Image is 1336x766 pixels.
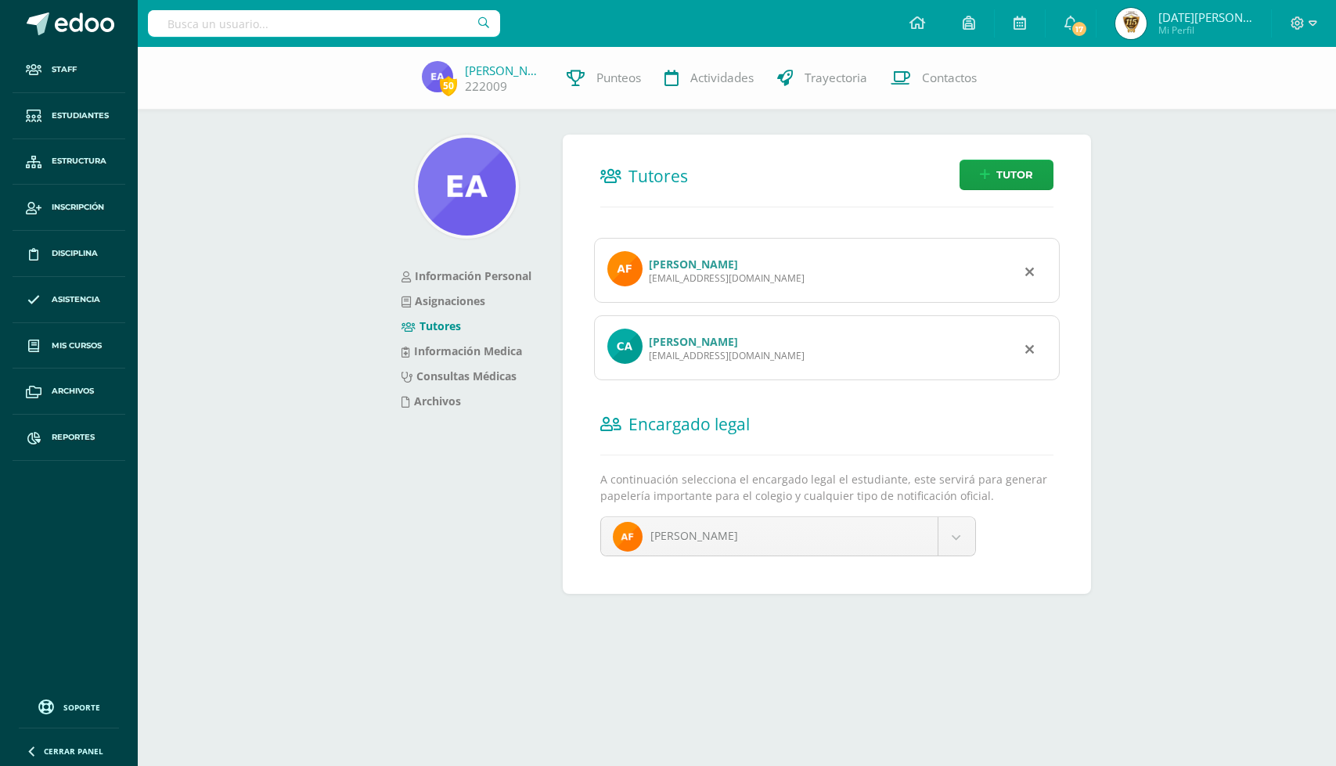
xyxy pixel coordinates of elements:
[13,323,125,369] a: Mis cursos
[628,165,688,187] span: Tutores
[52,431,95,444] span: Reportes
[1025,261,1034,280] div: Remover
[52,63,77,76] span: Staff
[52,201,104,214] span: Inscripción
[996,160,1033,189] span: Tutor
[63,702,100,713] span: Soporte
[402,268,531,283] a: Información Personal
[1158,23,1252,37] span: Mi Perfil
[879,47,988,110] a: Contactos
[52,110,109,122] span: Estudiantes
[13,139,125,185] a: Estructura
[555,47,653,110] a: Punteos
[402,343,522,358] a: Información Medica
[649,272,805,285] div: [EMAIL_ADDRESS][DOMAIN_NAME]
[613,522,643,552] img: 30b4782d41eaa41cfc9cb2082c01a6d7.png
[402,293,485,308] a: Asignaciones
[596,70,641,86] span: Punteos
[465,63,543,78] a: [PERSON_NAME]
[402,369,517,383] a: Consultas Médicas
[44,746,103,757] span: Cerrar panel
[52,247,98,260] span: Disciplina
[52,385,94,397] span: Archivos
[52,340,102,352] span: Mis cursos
[601,517,975,556] a: [PERSON_NAME]
[13,369,125,415] a: Archivos
[653,47,765,110] a: Actividades
[960,160,1053,190] a: Tutor
[628,413,750,435] span: Encargado legal
[650,528,738,543] span: [PERSON_NAME]
[13,185,125,231] a: Inscripción
[418,138,516,236] img: 752ef3f4a0143623fe637caa12e65c84.png
[607,329,643,364] img: profile image
[1025,339,1034,358] div: Remover
[13,231,125,277] a: Disciplina
[649,257,738,272] a: [PERSON_NAME]
[13,415,125,461] a: Reportes
[765,47,879,110] a: Trayectoria
[13,47,125,93] a: Staff
[13,93,125,139] a: Estudiantes
[148,10,500,37] input: Busca un usuario...
[1115,8,1147,39] img: 02e49e701d288b5a97adce2ca45968cf.png
[1071,20,1088,38] span: 17
[1158,9,1252,25] span: [DATE][PERSON_NAME]
[402,394,461,408] a: Archivos
[52,293,100,306] span: Asistencia
[402,318,461,333] a: Tutores
[805,70,867,86] span: Trayectoria
[649,349,805,362] div: [EMAIL_ADDRESS][DOMAIN_NAME]
[607,251,643,286] img: profile image
[600,471,1053,504] p: A continuación selecciona el encargado legal el estudiante, este servirá para generar papelería i...
[465,78,507,95] a: 222009
[649,334,738,349] a: [PERSON_NAME]
[19,696,119,717] a: Soporte
[13,277,125,323] a: Asistencia
[922,70,977,86] span: Contactos
[440,76,457,95] span: 50
[52,155,106,167] span: Estructura
[690,70,754,86] span: Actividades
[422,61,453,92] img: 0c977b8972d78b2ab1c446d05ebde271.png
